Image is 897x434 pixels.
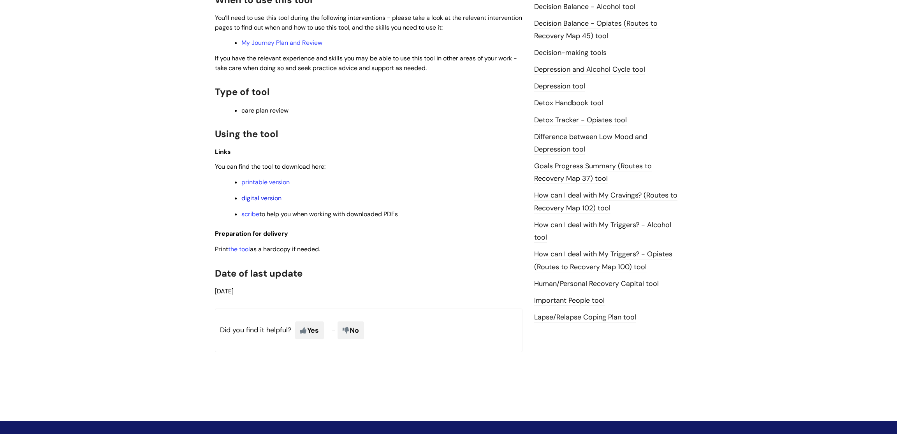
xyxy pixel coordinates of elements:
[534,48,607,58] a: Decision-making tools
[534,2,635,12] a: Decision Balance - Alcohol tool
[534,312,636,323] a: Lapse/Relapse Coping Plan tool
[534,220,671,243] a: How can I deal with My Triggers? - Alcohol tool
[295,321,324,339] span: Yes
[241,178,290,186] a: printable version
[241,210,259,218] a: scribe
[215,287,234,295] span: [DATE]
[215,162,325,171] span: You can find the tool to download here:
[534,65,645,75] a: Depression and Alcohol Cycle tool
[215,267,303,279] span: Date of last update
[534,98,603,108] a: Detox Handbook tool
[215,14,522,32] span: You’ll need to use this tool during the following interventions - please take a look at the relev...
[215,128,278,140] span: Using the tool
[534,132,647,155] a: Difference between Low Mood and Depression tool
[241,106,288,115] span: care plan review
[241,194,281,202] a: digital version
[215,54,517,72] span: If you have the relevant experience and skills you may be able to use this tool in other areas of...
[241,39,322,47] a: My Journey Plan and Review
[228,245,250,253] a: the tool
[215,245,320,253] span: Print as a hardcopy if needed.
[534,296,605,306] a: Important People tool
[534,81,585,92] a: Depression tool
[534,115,627,125] a: Detox Tracker - Opiates tool
[215,229,288,238] span: Preparation for delivery
[534,279,659,289] a: Human/Personal Recovery Capital tool
[534,249,672,272] a: How can I deal with My Triggers? - Opiates (Routes to Recovery Map 100) tool
[215,309,522,352] p: Did you find it helpful?
[241,210,398,218] span: to help you when working with downloaded PDFs
[534,191,677,213] a: How can I deal with My Cravings? (Routes to Recovery Map 102) tool
[534,19,658,41] a: Decision Balance - Opiates (Routes to Recovery Map 45) tool
[534,161,652,184] a: Goals Progress Summary (Routes to Recovery Map 37) tool
[338,321,364,339] span: No
[215,148,231,156] span: Links
[215,86,269,98] span: Type of tool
